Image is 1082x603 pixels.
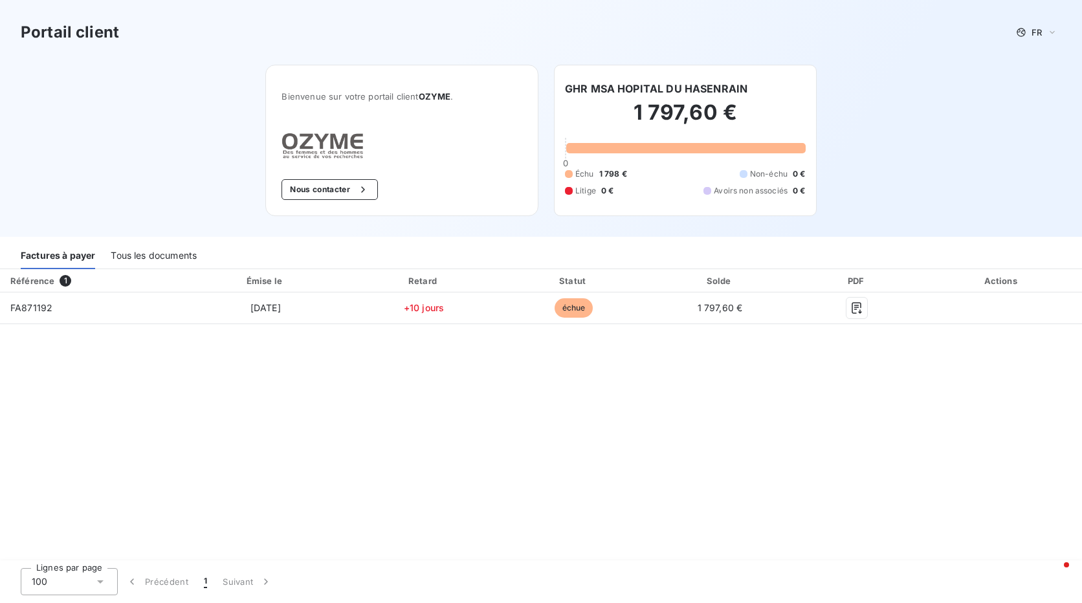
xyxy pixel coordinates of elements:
[795,274,920,287] div: PDF
[793,168,805,180] span: 0 €
[186,274,346,287] div: Émise le
[563,158,568,168] span: 0
[565,100,806,138] h2: 1 797,60 €
[419,91,451,102] span: OZYME
[282,91,522,102] span: Bienvenue sur votre portail client .
[204,575,207,588] span: 1
[215,568,280,595] button: Suivant
[10,276,54,286] div: Référence
[555,298,593,318] span: échue
[650,274,789,287] div: Solde
[575,168,594,180] span: Échu
[250,302,281,313] span: [DATE]
[351,274,497,287] div: Retard
[21,21,119,44] h3: Portail client
[32,575,47,588] span: 100
[714,185,788,197] span: Avoirs non associés
[10,302,52,313] span: FA871192
[750,168,788,180] span: Non-échu
[1038,559,1069,590] iframe: Intercom live chat
[793,185,805,197] span: 0 €
[196,568,215,595] button: 1
[575,185,596,197] span: Litige
[118,568,196,595] button: Précédent
[111,242,197,269] div: Tous les documents
[502,274,645,287] div: Statut
[21,242,95,269] div: Factures à payer
[565,81,747,96] h6: GHR MSA HOPITAL DU HASENRAIN
[404,302,444,313] span: +10 jours
[698,302,743,313] span: 1 797,60 €
[282,133,364,159] img: Company logo
[601,185,613,197] span: 0 €
[599,168,627,180] span: 1 798 €
[1032,27,1042,38] span: FR
[282,179,377,200] button: Nous contacter
[60,275,71,287] span: 1
[925,274,1079,287] div: Actions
